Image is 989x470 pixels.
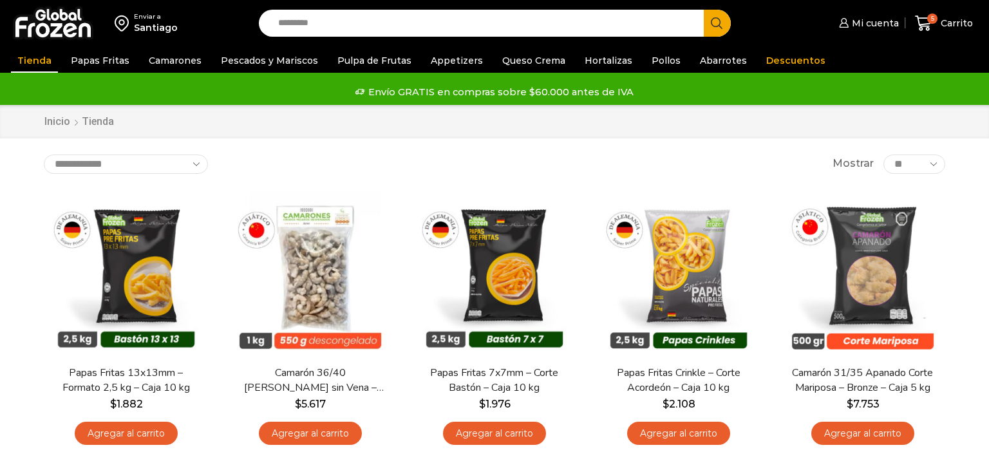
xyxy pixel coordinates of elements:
a: Papas Fritas 7x7mm – Corte Bastón – Caja 10 kg [420,366,569,395]
a: Appetizers [424,48,489,73]
button: Search button [704,10,731,37]
bdi: 5.617 [295,398,326,410]
span: $ [110,398,117,410]
span: Mostrar [833,156,874,171]
a: Papas Fritas Crinkle – Corte Acordeón – Caja 10 kg [605,366,753,395]
a: Papas Fritas [64,48,136,73]
bdi: 2.108 [663,398,695,410]
a: Agregar al carrito: “Papas Fritas 13x13mm - Formato 2,5 kg - Caja 10 kg” [75,422,178,446]
a: Descuentos [760,48,832,73]
a: Camarón 36/40 [PERSON_NAME] sin Vena – Bronze – Caja 10 kg [236,366,384,395]
nav: Breadcrumb [44,115,114,129]
a: Queso Crema [496,48,572,73]
a: 5 Carrito [912,8,976,39]
a: Agregar al carrito: “Papas Fritas Crinkle - Corte Acordeón - Caja 10 kg” [627,422,730,446]
a: Hortalizas [578,48,639,73]
span: 5 [927,14,937,24]
a: Papas Fritas 13x13mm – Formato 2,5 kg – Caja 10 kg [52,366,200,395]
h1: Tienda [82,115,114,127]
span: $ [663,398,669,410]
span: $ [479,398,485,410]
a: Agregar al carrito: “Camarón 31/35 Apanado Corte Mariposa - Bronze - Caja 5 kg” [811,422,914,446]
span: Mi cuenta [849,17,899,30]
a: Agregar al carrito: “Papas Fritas 7x7mm - Corte Bastón - Caja 10 kg” [443,422,546,446]
a: Pollos [645,48,687,73]
img: address-field-icon.svg [115,12,134,34]
a: Pulpa de Frutas [331,48,418,73]
span: Carrito [937,17,973,30]
a: Camarón 31/35 Apanado Corte Mariposa – Bronze – Caja 5 kg [789,366,937,395]
span: $ [847,398,853,410]
a: Abarrotes [693,48,753,73]
select: Pedido de la tienda [44,155,208,174]
div: Enviar a [134,12,178,21]
span: $ [295,398,301,410]
a: Mi cuenta [836,10,899,36]
a: Pescados y Mariscos [214,48,325,73]
a: Camarones [142,48,208,73]
a: Inicio [44,115,71,129]
bdi: 1.882 [110,398,143,410]
a: Tienda [11,48,58,73]
bdi: 7.753 [847,398,880,410]
div: Santiago [134,21,178,34]
a: Agregar al carrito: “Camarón 36/40 Crudo Pelado sin Vena - Bronze - Caja 10 kg” [259,422,362,446]
bdi: 1.976 [479,398,511,410]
